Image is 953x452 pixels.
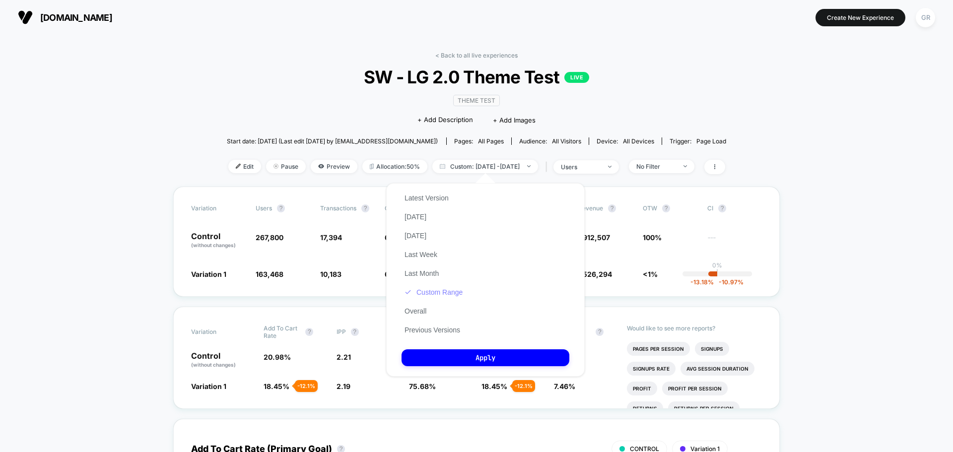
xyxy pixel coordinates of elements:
[718,204,726,212] button: ?
[191,362,236,368] span: (without changes)
[402,269,442,278] button: Last Month
[561,163,601,171] div: users
[552,137,581,145] span: All Visitors
[627,382,657,395] li: Profit
[554,382,575,390] span: 7.46 %
[608,204,616,212] button: ?
[662,204,670,212] button: ?
[627,324,762,332] p: Would like to see more reports?
[273,164,278,169] img: end
[478,137,504,145] span: all pages
[295,380,318,392] div: - 12.1 %
[716,269,718,276] p: |
[402,194,452,202] button: Latest Version
[320,270,341,278] span: 10,183
[564,72,589,83] p: LIVE
[435,52,518,59] a: < Back to all live experiences
[668,401,740,415] li: Returns Per Session
[707,235,762,249] span: ---
[370,164,374,169] img: rebalance
[583,270,612,278] span: 526,294
[40,12,112,23] span: [DOMAIN_NAME]
[916,8,935,27] div: GR
[305,328,313,336] button: ?
[256,204,272,212] span: users
[402,307,429,316] button: Overall
[636,163,676,170] div: No Filter
[643,204,697,212] span: OTW
[320,233,342,242] span: 17,394
[402,250,440,259] button: Last Week
[15,9,115,25] button: [DOMAIN_NAME]
[627,342,690,356] li: Pages Per Session
[264,353,291,361] span: 20.98 %
[337,382,350,390] span: 2.19
[256,233,283,242] span: 267,800
[402,231,429,240] button: [DATE]
[252,66,701,87] span: SW - LG 2.0 Theme Test
[643,270,658,278] span: <1%
[816,9,905,26] button: Create New Experience
[913,7,938,28] button: GR
[227,137,438,145] span: Start date: [DATE] (Last edit [DATE] by [EMAIL_ADDRESS][DOMAIN_NAME])
[623,137,654,145] span: all devices
[256,270,283,278] span: 163,468
[714,278,744,286] span: -10.97 %
[311,160,357,173] span: Preview
[266,160,306,173] span: Pause
[191,204,246,212] span: Variation
[191,352,254,369] p: Control
[589,137,662,145] span: Device:
[402,288,466,297] button: Custom Range
[543,160,553,174] span: |
[402,349,569,366] button: Apply
[320,204,356,212] span: Transactions
[608,166,612,168] img: end
[454,137,504,145] div: Pages:
[627,401,663,415] li: Returns
[264,324,300,339] span: Add To Cart Rate
[191,382,226,390] span: Variation 1
[670,137,726,145] div: Trigger:
[643,233,662,242] span: 100%
[583,233,610,242] span: 912,507
[707,204,762,212] span: CI
[481,382,507,390] span: 18.45 %
[440,164,445,169] img: calendar
[191,242,236,248] span: (without changes)
[402,212,429,221] button: [DATE]
[402,325,463,334] button: Previous Versions
[578,270,612,278] span: $
[409,382,436,390] span: 75.68 %
[596,328,604,336] button: ?
[191,270,226,278] span: Variation 1
[690,278,714,286] span: -13.18 %
[695,342,729,356] li: Signups
[519,137,581,145] div: Audience:
[337,328,346,335] span: IPP
[362,160,427,173] span: Allocation: 50%
[277,204,285,212] button: ?
[683,165,687,167] img: end
[351,328,359,336] button: ?
[627,362,676,376] li: Signups Rate
[453,95,500,106] span: Theme Test
[432,160,538,173] span: Custom: [DATE] - [DATE]
[236,164,241,169] img: edit
[493,116,536,124] span: + Add Images
[337,353,351,361] span: 2.21
[191,232,246,249] p: Control
[417,115,473,125] span: + Add Description
[681,362,754,376] li: Avg Session Duration
[696,137,726,145] span: Page Load
[264,382,289,390] span: 18.45 %
[361,204,369,212] button: ?
[191,324,246,339] span: Variation
[527,165,531,167] img: end
[712,261,722,269] p: 0%
[18,10,33,25] img: Visually logo
[228,160,261,173] span: Edit
[662,382,728,395] li: Profit Per Session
